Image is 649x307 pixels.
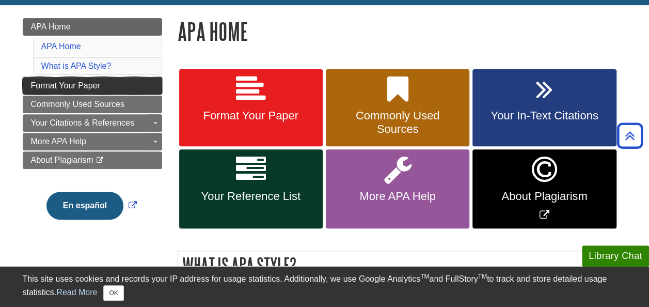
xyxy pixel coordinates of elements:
[31,156,93,164] span: About Plagiarism
[472,69,616,147] a: Your In-Text Citations
[478,273,487,280] sup: TM
[46,192,123,220] button: En español
[179,149,323,228] a: Your Reference List
[187,190,315,203] span: Your Reference List
[41,62,112,70] a: What is APA Style?
[326,149,469,228] a: More APA Help
[613,129,646,143] a: Back to Top
[56,288,97,297] a: Read More
[179,69,323,147] a: Format Your Paper
[23,18,162,36] a: APA Home
[23,151,162,169] a: About Plagiarism
[31,22,71,31] span: APA Home
[41,42,81,51] a: APA Home
[187,109,315,122] span: Format Your Paper
[326,69,469,147] a: Commonly Used Sources
[178,18,627,44] h1: APA Home
[23,18,162,237] div: Guide Page Menu
[23,133,162,150] a: More APA Help
[472,149,616,228] a: Link opens in new window
[31,118,134,127] span: Your Citations & References
[420,273,429,280] sup: TM
[31,100,124,109] span: Commonly Used Sources
[480,190,608,203] span: About Plagiarism
[480,109,608,122] span: Your In-Text Citations
[23,96,162,113] a: Commonly Used Sources
[23,114,162,132] a: Your Citations & References
[31,81,100,90] span: Format Your Paper
[44,201,139,210] a: Link opens in new window
[31,137,86,146] span: More APA Help
[23,273,627,301] div: This site uses cookies and records your IP address for usage statistics. Additionally, we use Goo...
[103,285,123,301] button: Close
[334,109,462,136] span: Commonly Used Sources
[178,251,626,279] h2: What is APA Style?
[96,157,104,164] i: This link opens in a new window
[23,77,162,95] a: Format Your Paper
[582,245,649,267] button: Library Chat
[334,190,462,203] span: More APA Help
